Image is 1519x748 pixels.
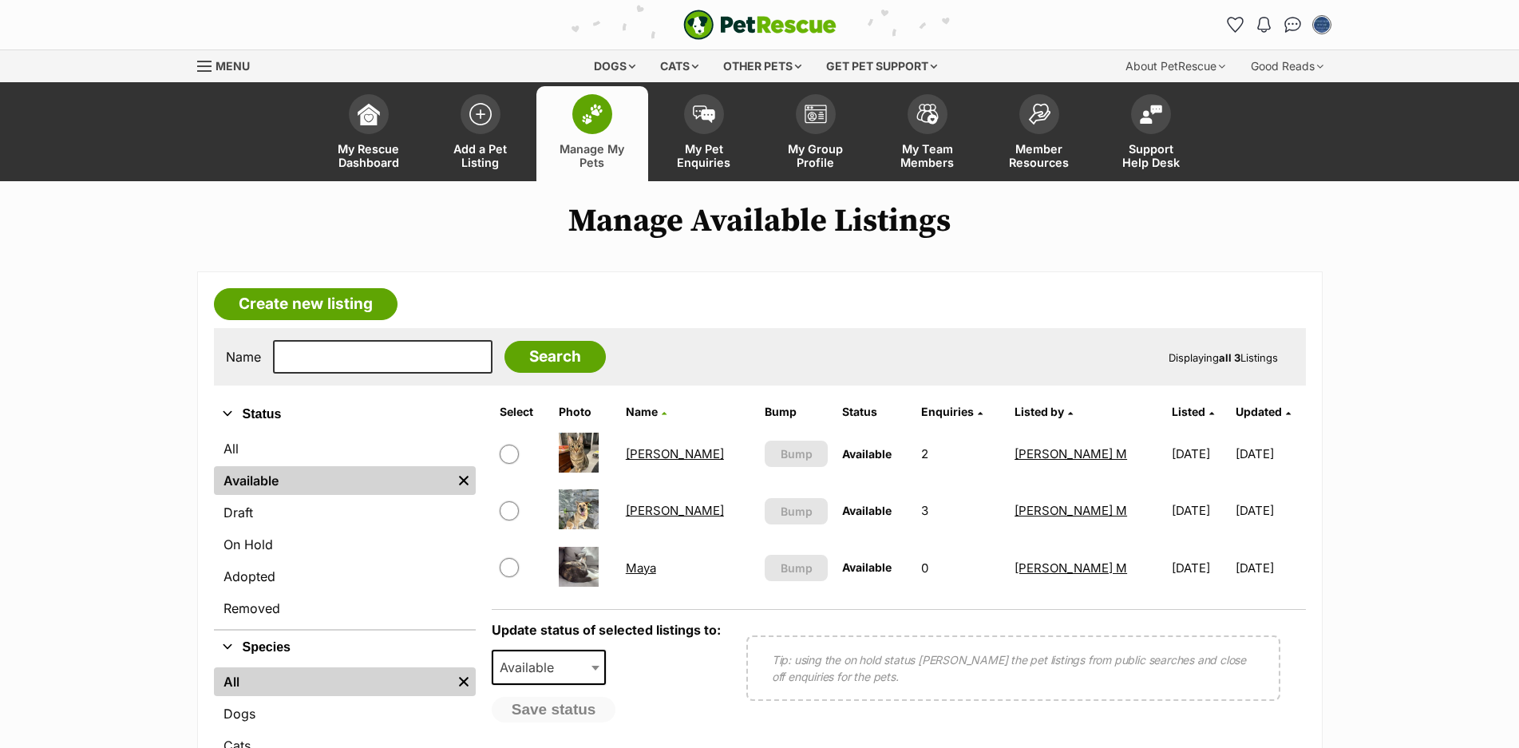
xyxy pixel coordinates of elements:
[1314,17,1330,33] img: Emalee M profile pic
[1015,503,1127,518] a: [PERSON_NAME] M
[758,399,833,425] th: Bump
[552,399,618,425] th: Photo
[915,483,1007,538] td: 3
[1236,405,1282,418] span: Updated
[1240,50,1335,82] div: Good Reads
[781,445,813,462] span: Bump
[765,498,827,524] button: Bump
[916,104,939,125] img: team-members-icon-5396bd8760b3fe7c0b43da4ab00e1e3bb1a5d9ba89233759b79545d2d3fc5d0d.svg
[469,103,492,125] img: add-pet-listing-icon-0afa8454b4691262ce3f59096e99ab1cd57d4a30225e0717b998d2c9b9846f56.svg
[765,555,827,581] button: Bump
[805,105,827,124] img: group-profile-icon-3fa3cf56718a62981997c0bc7e787c4b2cf8bcc04b72c1350f741eb67cf2f40e.svg
[1223,12,1248,38] a: Favourites
[214,434,476,463] a: All
[214,404,476,425] button: Status
[1015,446,1127,461] a: [PERSON_NAME] M
[693,105,715,123] img: pet-enquiries-icon-7e3ad2cf08bfb03b45e93fb7055b45f3efa6380592205ae92323e6603595dc1f.svg
[1219,351,1240,364] strong: all 3
[668,142,740,169] span: My Pet Enquiries
[836,399,913,425] th: Status
[492,697,616,722] button: Save status
[214,288,398,320] a: Create new listing
[781,503,813,520] span: Bump
[358,103,380,125] img: dashboard-icon-eb2f2d2d3e046f16d808141f083e7271f6b2e854fb5c12c21221c1fb7104beca.svg
[1165,483,1234,538] td: [DATE]
[872,86,983,181] a: My Team Members
[626,560,656,576] a: Maya
[842,447,892,461] span: Available
[626,405,667,418] a: Name
[915,540,1007,596] td: 0
[214,637,476,658] button: Species
[1015,560,1127,576] a: [PERSON_NAME] M
[1169,351,1278,364] span: Displaying Listings
[892,142,963,169] span: My Team Members
[581,104,603,125] img: manage-my-pets-icon-02211641906a0b7f246fdf0571729dbe1e7629f14944591b6c1af311fb30b64b.svg
[1236,540,1304,596] td: [DATE]
[1165,540,1234,596] td: [DATE]
[683,10,837,40] img: logo-e224e6f780fb5917bec1dbf3a21bbac754714ae5b6737aabdf751b685950b380.svg
[765,441,827,467] button: Bump
[214,498,476,527] a: Draft
[313,86,425,181] a: My Rescue Dashboard
[648,86,760,181] a: My Pet Enquiries
[1165,426,1234,481] td: [DATE]
[626,405,658,418] span: Name
[425,86,536,181] a: Add a Pet Listing
[1003,142,1075,169] span: Member Resources
[583,50,647,82] div: Dogs
[493,399,551,425] th: Select
[1172,405,1214,418] a: Listed
[492,650,607,685] span: Available
[683,10,837,40] a: PetRescue
[333,142,405,169] span: My Rescue Dashboard
[760,86,872,181] a: My Group Profile
[842,560,892,574] span: Available
[626,446,724,461] a: [PERSON_NAME]
[197,50,261,79] a: Menu
[649,50,710,82] div: Cats
[915,426,1007,481] td: 2
[1280,12,1306,38] a: Conversations
[781,560,813,576] span: Bump
[556,142,628,169] span: Manage My Pets
[772,651,1255,685] p: Tip: using the on hold status [PERSON_NAME] the pet listings from public searches and close off e...
[1015,405,1064,418] span: Listed by
[1140,105,1162,124] img: help-desk-icon-fdf02630f3aa405de69fd3d07c3f3aa587a6932b1a1747fa1d2bba05be0121f9.svg
[921,405,983,418] a: Enquiries
[921,405,974,418] span: translation missing: en.admin.listings.index.attributes.enquiries
[1095,86,1207,181] a: Support Help Desk
[815,50,948,82] div: Get pet support
[214,699,476,728] a: Dogs
[214,431,476,629] div: Status
[493,656,570,679] span: Available
[1223,12,1335,38] ul: Account quick links
[712,50,813,82] div: Other pets
[452,466,476,495] a: Remove filter
[1114,50,1236,82] div: About PetRescue
[983,86,1095,181] a: Member Resources
[492,622,721,638] label: Update status of selected listings to:
[214,562,476,591] a: Adopted
[214,594,476,623] a: Removed
[1309,12,1335,38] button: My account
[1236,426,1304,481] td: [DATE]
[1015,405,1073,418] a: Listed by
[214,466,452,495] a: Available
[216,59,250,73] span: Menu
[536,86,648,181] a: Manage My Pets
[1284,17,1301,33] img: chat-41dd97257d64d25036548639549fe6c8038ab92f7586957e7f3b1b290dea8141.svg
[1028,103,1050,125] img: member-resources-icon-8e73f808a243e03378d46382f2149f9095a855e16c252ad45f914b54edf8863c.svg
[1236,483,1304,538] td: [DATE]
[1115,142,1187,169] span: Support Help Desk
[214,667,452,696] a: All
[445,142,516,169] span: Add a Pet Listing
[226,350,261,364] label: Name
[626,503,724,518] a: [PERSON_NAME]
[780,142,852,169] span: My Group Profile
[1257,17,1270,33] img: notifications-46538b983faf8c2785f20acdc204bb7945ddae34d4c08c2a6579f10ce5e182be.svg
[1252,12,1277,38] button: Notifications
[214,530,476,559] a: On Hold
[452,667,476,696] a: Remove filter
[1236,405,1291,418] a: Updated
